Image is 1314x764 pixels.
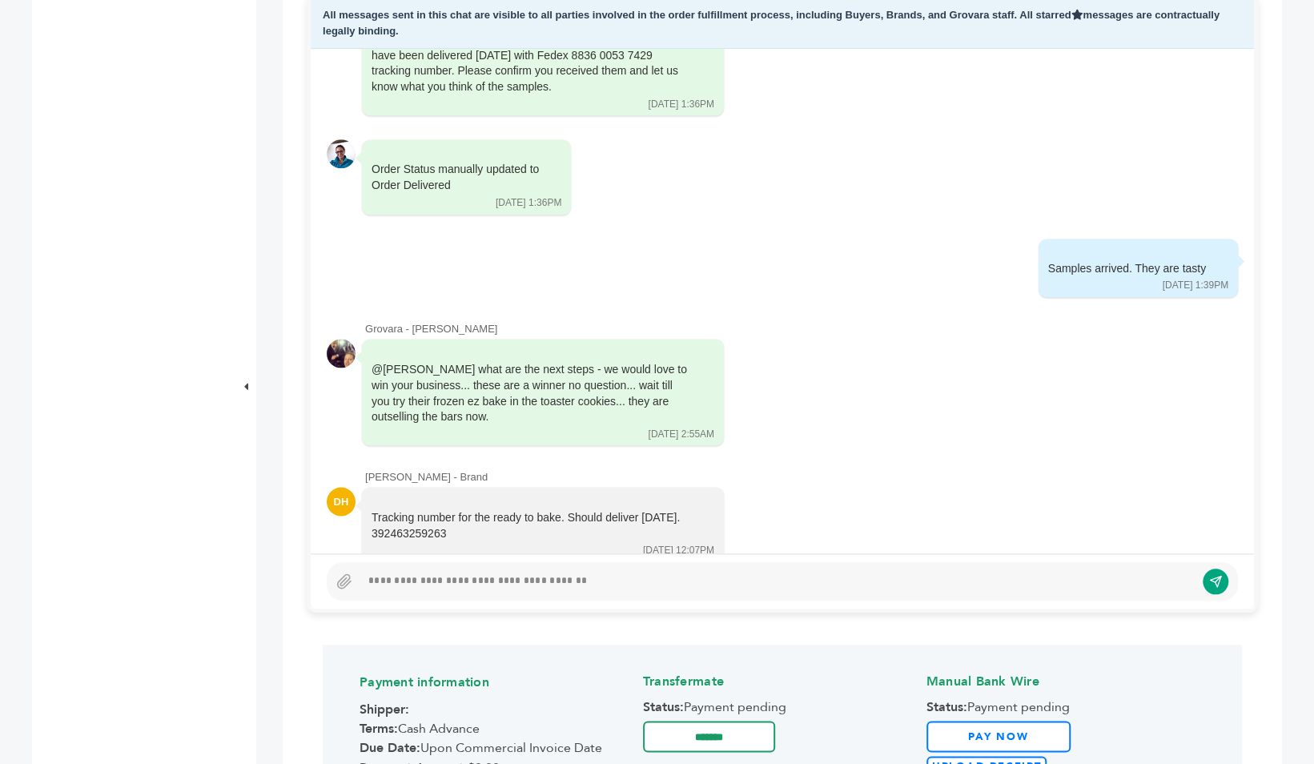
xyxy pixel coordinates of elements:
[372,32,692,94] div: Hello [PERSON_NAME] team. These Whoa Dough samples have been delivered [DATE] with Fedex 8836 005...
[643,661,922,698] h4: Transfermate
[926,698,967,716] strong: Status:
[360,739,420,757] strong: Due Date:
[360,739,639,757] span: Upon Commercial Invoice Date
[926,721,1071,752] a: Pay Now
[360,661,639,699] h4: Payment information
[372,162,539,193] div: Order Status manually updated to Order Delivered
[643,543,714,557] div: [DATE] 12:07PM
[643,698,922,716] span: Payment pending
[365,321,1238,336] div: Grovara - [PERSON_NAME]
[360,720,398,738] strong: Terms:
[360,720,639,738] span: Cash Advance
[926,698,1206,716] span: Payment pending
[372,509,692,541] div: Tracking number for the ready to bake. Should deliver [DATE]. 392463259263
[496,196,561,210] div: [DATE] 1:36PM
[365,469,1238,484] div: [PERSON_NAME] - Brand
[327,487,356,516] div: DH
[649,98,714,111] div: [DATE] 1:36PM
[360,701,409,718] strong: Shipper:
[643,698,684,716] strong: Status:
[1163,279,1228,292] div: [DATE] 1:39PM
[926,661,1206,698] h4: Manual Bank Wire
[1048,261,1206,277] div: Samples arrived. They are tasty
[372,361,692,424] div: @[PERSON_NAME] what are the next steps - we would love to win your business... these are a winner...
[649,427,714,440] div: [DATE] 2:55AM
